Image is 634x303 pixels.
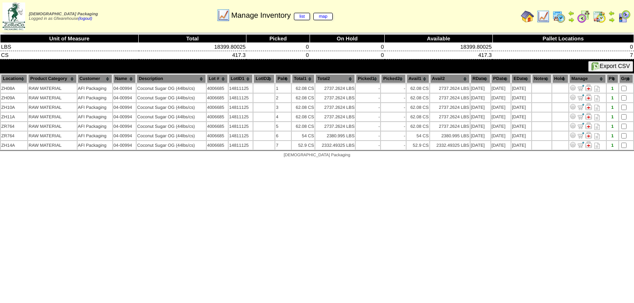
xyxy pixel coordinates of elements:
[594,143,600,149] i: Note
[137,74,206,83] th: Description
[315,141,355,150] td: 2332.49325 LBS
[229,74,253,83] th: LotID1
[385,51,492,59] td: 417.3
[594,133,600,139] i: Note
[0,35,139,43] th: Unit of Measure
[292,84,315,93] td: 62.08 CS
[292,74,315,83] th: Total1
[381,113,405,121] td: -
[607,124,618,129] div: 1
[385,35,492,43] th: Available
[113,132,136,140] td: 04-00994
[356,113,380,121] td: -
[381,122,405,131] td: -
[1,122,27,131] td: ZR764
[207,74,228,83] th: Lot #
[229,84,253,93] td: 14811125
[511,113,531,121] td: [DATE]
[139,35,246,43] th: Total
[570,141,576,148] img: Adjust
[407,84,429,93] td: 62.08 CS
[407,132,429,140] td: 54 CS
[356,94,380,102] td: -
[113,122,136,131] td: 04-00994
[292,113,315,121] td: 62.08 CS
[0,51,139,59] td: CS
[315,74,355,83] th: Total2
[275,103,291,112] td: 3
[28,74,76,83] th: Product Category
[292,94,315,102] td: 62.08 CS
[381,141,405,150] td: -
[607,115,618,120] div: 1
[356,122,380,131] td: -
[471,84,490,93] td: [DATE]
[552,10,565,23] img: calendarprod.gif
[607,105,618,110] div: 1
[577,85,584,91] img: Move
[430,113,470,121] td: 2737.2624 LBS
[570,85,576,91] img: Adjust
[315,122,355,131] td: 2737.2624 LBS
[229,103,253,112] td: 14811125
[292,132,315,140] td: 54 CS
[139,43,246,51] td: 18399.80025
[356,74,380,83] th: Picked1
[28,141,76,150] td: RAW MATERIAL
[594,105,600,111] i: Note
[28,113,76,121] td: RAW MATERIAL
[229,122,253,131] td: 14811125
[585,132,592,139] img: Manage Hold
[246,35,310,43] th: Picked
[275,84,291,93] td: 1
[570,113,576,120] img: Adjust
[229,113,253,121] td: 14811125
[315,113,355,121] td: 2737.2624 LBS
[570,132,576,139] img: Adjust
[275,74,291,83] th: Pal#
[217,9,230,22] img: line_graph.gif
[471,103,490,112] td: [DATE]
[137,84,206,93] td: Coconut Sugar OG (44lbs/cs)
[577,10,590,23] img: calendarblend.gif
[491,94,511,102] td: [DATE]
[552,74,569,83] th: Hold
[29,12,98,16] span: [DEMOGRAPHIC_DATA] Packaging
[585,122,592,129] img: Manage Hold
[246,51,310,59] td: 0
[577,122,584,129] img: Move
[430,141,470,150] td: 2332.49325 LBS
[137,94,206,102] td: Coconut Sugar OG (44lbs/cs)
[1,141,27,150] td: ZH14A
[492,43,634,51] td: 0
[78,103,112,112] td: AFI Packaging
[407,74,429,83] th: Avail1
[113,84,136,93] td: 04-00994
[229,132,253,140] td: 14811125
[78,16,92,21] a: (logout)
[1,132,27,140] td: ZR764
[430,94,470,102] td: 2737.2624 LBS
[511,84,531,93] td: [DATE]
[577,113,584,120] img: Move
[430,74,470,83] th: Avail2
[275,141,291,150] td: 7
[356,84,380,93] td: -
[588,61,633,72] button: Export CSV
[511,132,531,140] td: [DATE]
[292,103,315,112] td: 62.08 CS
[1,84,27,93] td: ZH08A
[430,122,470,131] td: 2737.2624 LBS
[1,94,27,102] td: ZH09A
[407,94,429,102] td: 62.08 CS
[292,141,315,150] td: 52.9 CS
[356,141,380,150] td: -
[407,122,429,131] td: 62.08 CS
[570,103,576,110] img: Adjust
[207,84,228,93] td: 4006685
[577,132,584,139] img: Move
[577,103,584,110] img: Move
[310,43,385,51] td: 0
[594,124,600,130] i: Note
[284,153,350,157] span: [DEMOGRAPHIC_DATA] Packaging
